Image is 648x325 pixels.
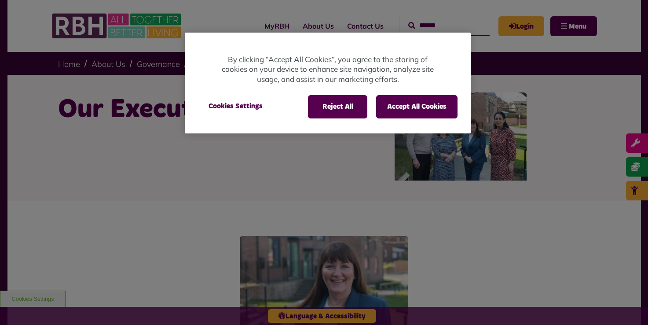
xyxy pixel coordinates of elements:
button: Reject All [308,95,367,118]
p: By clicking “Accept All Cookies”, you agree to the storing of cookies on your device to enhance s... [220,55,436,85]
button: Cookies Settings [198,95,273,117]
button: Accept All Cookies [376,95,458,118]
div: Privacy [185,33,471,133]
div: Cookie banner [185,33,471,133]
